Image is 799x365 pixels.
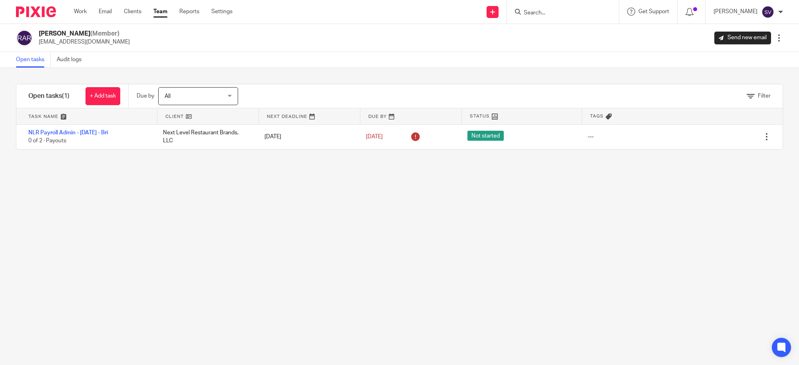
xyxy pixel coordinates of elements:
span: Not started [467,131,504,141]
a: Open tasks [16,52,51,68]
h2: [PERSON_NAME] [39,30,130,38]
span: (1) [62,93,70,99]
div: Next Level Restaurant Brands, LLC [155,125,256,149]
a: Email [99,8,112,16]
a: Reports [179,8,199,16]
img: svg%3E [761,6,774,18]
a: Audit logs [57,52,87,68]
h1: Open tasks [28,92,70,100]
span: 0 of 2 · Payouts [28,138,66,144]
p: [EMAIL_ADDRESS][DOMAIN_NAME] [39,38,130,46]
p: Due by [137,92,154,100]
a: Settings [211,8,233,16]
a: Clients [124,8,141,16]
a: Send new email [714,32,771,44]
a: NLR Payroll Admin - [DATE] - Bri [28,130,108,136]
a: Work [74,8,87,16]
span: [DATE] [366,134,383,140]
span: Tags [590,113,604,120]
p: [PERSON_NAME] [714,8,757,16]
a: Team [153,8,167,16]
span: (Member) [90,30,119,37]
input: Search [523,10,595,17]
span: All [165,94,171,99]
a: + Add task [85,87,120,105]
div: --- [588,133,594,141]
span: Filter [758,93,771,99]
span: Status [470,113,490,120]
img: Pixie [16,6,56,17]
img: svg%3E [16,30,33,46]
div: [DATE] [256,129,358,145]
span: Get Support [638,9,669,14]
